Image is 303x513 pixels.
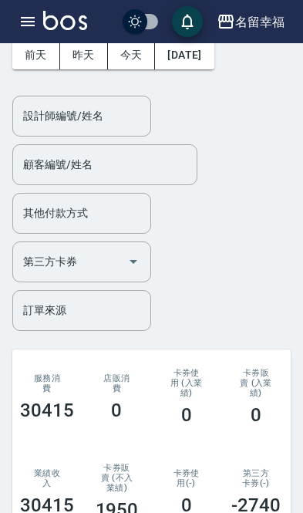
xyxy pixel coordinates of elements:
[100,373,133,393] h2: 店販消費
[111,400,122,421] h3: 0
[31,468,63,488] h2: 業績收入
[181,404,192,426] h3: 0
[170,368,203,398] h2: 卡券使用 (入業績)
[240,468,272,488] h2: 第三方卡券(-)
[12,41,60,69] button: 前天
[155,41,214,69] button: [DATE]
[31,373,63,393] h3: 服務消費
[235,12,284,32] div: 名留幸福
[100,463,133,493] h2: 卡券販賣 (不入業績)
[251,404,261,426] h3: 0
[60,41,108,69] button: 昨天
[210,6,291,38] button: 名留幸福
[172,6,203,37] button: save
[43,11,87,30] img: Logo
[20,400,74,421] h3: 30415
[170,468,203,488] h2: 卡券使用(-)
[108,41,156,69] button: 今天
[240,368,272,398] h2: 卡券販賣 (入業績)
[121,249,146,274] button: Open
